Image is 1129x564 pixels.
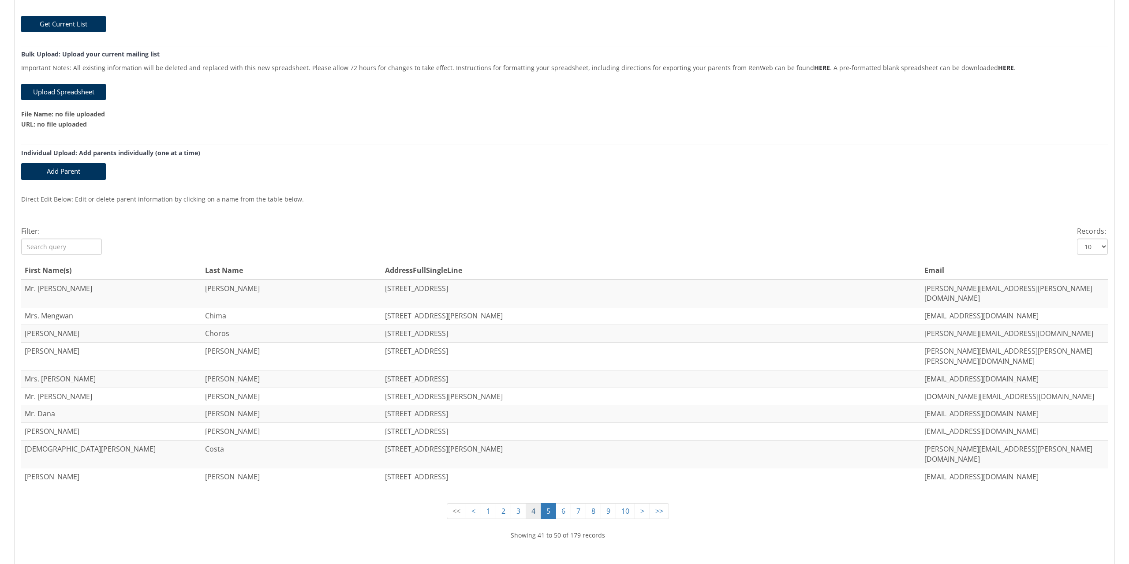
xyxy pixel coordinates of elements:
button: Add Parent [21,163,106,179]
td: [PERSON_NAME] [21,468,202,485]
td: Choros [202,325,381,343]
td: [PERSON_NAME] [202,388,381,405]
input: Search query [21,239,102,255]
a: 9 [601,503,616,519]
label: Filter: [21,226,40,236]
span: Email [924,265,944,275]
p: Important Notes: All existing information will be deleted and replaced with this new spreadsheet.... [21,58,1108,72]
td: [PERSON_NAME] [202,343,381,370]
a: 3 [511,503,526,519]
strong: File Name: no file uploaded [21,110,105,118]
button: Get Current List [21,16,106,32]
strong: Bulk Upload: Upload your current mailing list [21,50,160,58]
td: Chima [202,307,381,325]
td: [PERSON_NAME][EMAIL_ADDRESS][DOMAIN_NAME] [921,325,1101,343]
p: Direct Edit Below: Edit or delete parent information by clicking on a name from the table below. [21,189,1108,204]
td: [PERSON_NAME][EMAIL_ADDRESS][PERSON_NAME][PERSON_NAME][DOMAIN_NAME] [921,343,1101,370]
td: [STREET_ADDRESS] [381,405,921,423]
strong: Individual Upload: Add parents individually (one at a time) [21,149,200,157]
a: > [635,503,650,519]
a: HERE [998,63,1014,72]
p: Showing 41 to 50 of 179 records [21,530,1095,540]
td: [PERSON_NAME] [202,423,381,441]
td: [STREET_ADDRESS] [381,325,921,343]
a: 1 [481,503,496,519]
td: [EMAIL_ADDRESS][DOMAIN_NAME] [921,307,1101,325]
a: >> [650,503,669,519]
td: [PERSON_NAME] [202,405,381,423]
td: [STREET_ADDRESS][PERSON_NAME] [381,441,921,468]
strong: URL: no file uploaded [21,120,87,128]
td: [PERSON_NAME] [21,423,202,441]
td: [PERSON_NAME] [21,325,202,343]
a: 8 [586,503,601,519]
td: [PERSON_NAME] [21,343,202,370]
td: [EMAIL_ADDRESS][DOMAIN_NAME] [921,370,1101,388]
td: [PERSON_NAME] [202,280,381,307]
td: [EMAIL_ADDRESS][DOMAIN_NAME] [921,405,1101,423]
td: [STREET_ADDRESS] [381,423,921,441]
td: [PERSON_NAME] [202,370,381,388]
a: 2 [496,503,511,519]
a: 5 [541,503,556,519]
span: AddressFullSingleLine [385,265,462,275]
td: Mr. [PERSON_NAME] [21,388,202,405]
a: 6 [556,503,571,519]
a: HERE [814,63,830,72]
a: << [447,503,466,519]
a: < [466,503,481,519]
a: 4 [526,503,541,519]
td: [STREET_ADDRESS] [381,343,921,370]
a: 10 [616,503,635,519]
td: [STREET_ADDRESS] [381,370,921,388]
span: Last Name [205,265,243,275]
td: [DEMOGRAPHIC_DATA][PERSON_NAME] [21,441,202,468]
button: Upload Spreadsheet [21,84,106,100]
td: [STREET_ADDRESS] [381,468,921,485]
td: [PERSON_NAME][EMAIL_ADDRESS][PERSON_NAME][DOMAIN_NAME] [921,280,1101,307]
td: [PERSON_NAME] [202,468,381,485]
td: [STREET_ADDRESS][PERSON_NAME] [381,388,921,405]
td: [STREET_ADDRESS] [381,280,921,307]
label: Records: [1077,226,1106,236]
td: Costa [202,441,381,468]
td: [PERSON_NAME][EMAIL_ADDRESS][PERSON_NAME][DOMAIN_NAME] [921,441,1101,468]
td: Mr. Dana [21,405,202,423]
td: Mr. [PERSON_NAME] [21,280,202,307]
span: First Name(s) [25,265,71,275]
td: Mrs. [PERSON_NAME] [21,370,202,388]
td: [DOMAIN_NAME][EMAIL_ADDRESS][DOMAIN_NAME] [921,388,1101,405]
td: Mrs. Mengwan [21,307,202,325]
td: [STREET_ADDRESS][PERSON_NAME] [381,307,921,325]
td: [EMAIL_ADDRESS][DOMAIN_NAME] [921,468,1101,485]
td: [EMAIL_ADDRESS][DOMAIN_NAME] [921,423,1101,441]
a: 7 [571,503,586,519]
